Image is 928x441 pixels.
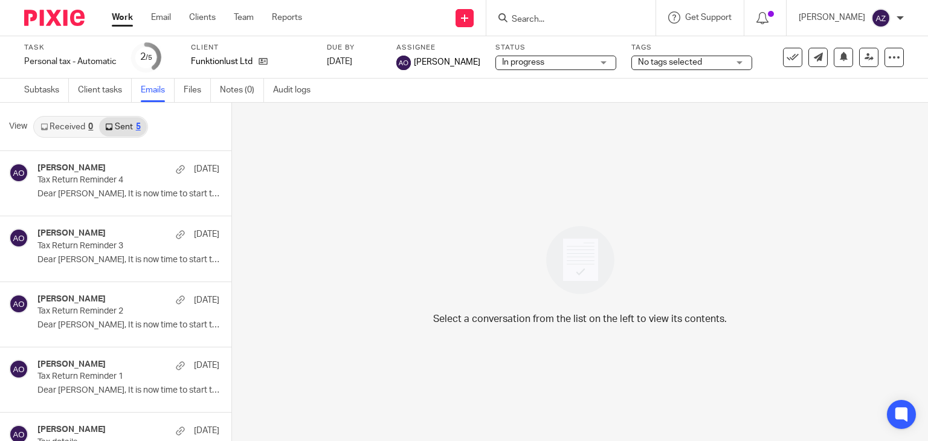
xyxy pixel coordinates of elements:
[396,43,480,53] label: Assignee
[37,306,183,317] p: Tax Return Reminder 2
[414,56,480,68] span: [PERSON_NAME]
[112,11,133,24] a: Work
[140,50,152,64] div: 2
[37,294,106,304] h4: [PERSON_NAME]
[685,13,732,22] span: Get Support
[9,294,28,314] img: svg%3E
[24,56,117,68] div: Personal tax - Automatic
[495,43,616,53] label: Status
[194,228,219,240] p: [DATE]
[184,79,211,102] a: Files
[9,359,28,379] img: svg%3E
[136,123,141,131] div: 5
[37,425,106,435] h4: [PERSON_NAME]
[191,56,253,68] p: Funktionlust Ltd
[151,11,171,24] a: Email
[327,43,381,53] label: Due by
[433,312,727,326] p: Select a conversation from the list on the left to view its contents.
[799,11,865,24] p: [PERSON_NAME]
[37,175,183,185] p: Tax Return Reminder 4
[273,79,320,102] a: Audit logs
[34,117,99,137] a: Received0
[37,255,219,265] p: Dear [PERSON_NAME], It is now time to start to file...
[141,79,175,102] a: Emails
[37,228,106,239] h4: [PERSON_NAME]
[327,57,352,66] span: [DATE]
[37,163,106,173] h4: [PERSON_NAME]
[78,79,132,102] a: Client tasks
[538,218,622,302] img: image
[396,56,411,70] img: svg%3E
[99,117,146,137] a: Sent5
[194,163,219,175] p: [DATE]
[37,320,219,330] p: Dear [PERSON_NAME], It is now time to start to file...
[9,228,28,248] img: svg%3E
[37,385,219,396] p: Dear [PERSON_NAME], It is now time to start to file...
[37,372,183,382] p: Tax Return Reminder 1
[88,123,93,131] div: 0
[871,8,891,28] img: svg%3E
[9,120,27,133] span: View
[194,425,219,437] p: [DATE]
[37,359,106,370] h4: [PERSON_NAME]
[511,14,619,25] input: Search
[24,10,85,26] img: Pixie
[24,43,117,53] label: Task
[194,294,219,306] p: [DATE]
[189,11,216,24] a: Clients
[638,58,702,66] span: No tags selected
[146,54,152,61] small: /5
[24,79,69,102] a: Subtasks
[191,43,312,53] label: Client
[502,58,544,66] span: In progress
[234,11,254,24] a: Team
[37,189,219,199] p: Dear [PERSON_NAME], It is now time to start to file...
[220,79,264,102] a: Notes (0)
[272,11,302,24] a: Reports
[194,359,219,372] p: [DATE]
[9,163,28,182] img: svg%3E
[631,43,752,53] label: Tags
[37,241,183,251] p: Tax Return Reminder 3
